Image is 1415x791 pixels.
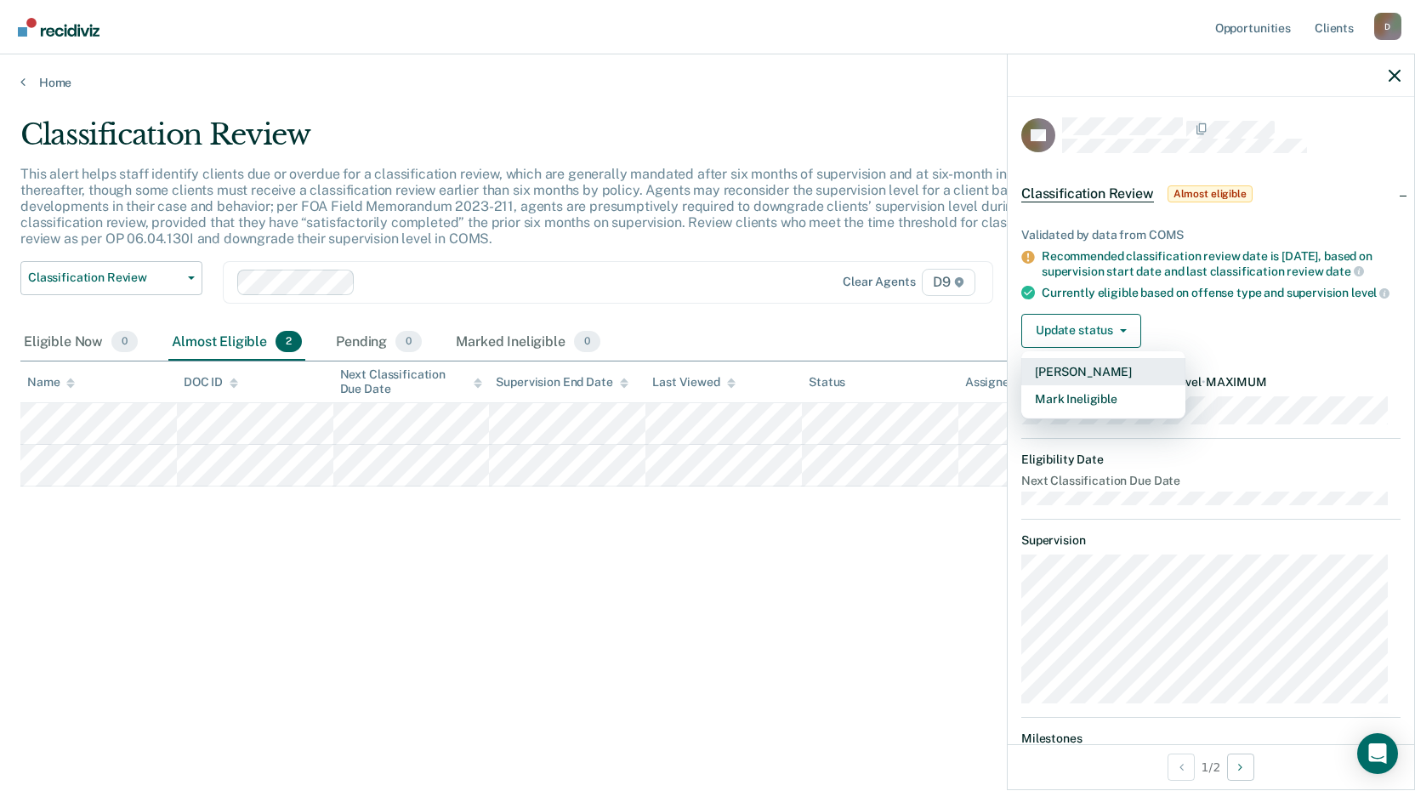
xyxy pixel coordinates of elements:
[1021,452,1401,467] dt: Eligibility Date
[168,324,305,361] div: Almost Eligible
[965,375,1045,390] div: Assigned to
[332,324,425,361] div: Pending
[1042,249,1401,278] div: Recommended classification review date is [DATE], based on supervision start date and last classi...
[843,275,915,289] div: Clear agents
[922,269,975,296] span: D9
[496,375,628,390] div: Supervision End Date
[1168,754,1195,781] button: Previous Opportunity
[1021,228,1401,242] div: Validated by data from COMS
[1021,185,1154,202] span: Classification Review
[1021,533,1401,548] dt: Supervision
[1008,167,1414,221] div: Classification ReviewAlmost eligible
[574,331,600,353] span: 0
[395,331,422,353] span: 0
[1008,744,1414,789] div: 1 / 2
[452,324,604,361] div: Marked Ineligible
[1374,13,1401,40] div: D
[18,18,99,37] img: Recidiviz
[20,324,141,361] div: Eligible Now
[27,375,75,390] div: Name
[1021,385,1185,413] button: Mark Ineligible
[184,375,238,390] div: DOC ID
[1021,731,1401,746] dt: Milestones
[111,331,138,353] span: 0
[1202,375,1206,389] span: •
[20,117,1082,166] div: Classification Review
[1021,375,1401,390] dt: Recommended Supervision Level MAXIMUM
[1227,754,1254,781] button: Next Opportunity
[28,270,181,285] span: Classification Review
[1021,474,1401,488] dt: Next Classification Due Date
[1042,285,1401,300] div: Currently eligible based on offense type and supervision
[1351,286,1389,299] span: level
[276,331,302,353] span: 2
[340,367,483,396] div: Next Classification Due Date
[1021,314,1141,348] button: Update status
[20,75,1395,90] a: Home
[652,375,735,390] div: Last Viewed
[809,375,845,390] div: Status
[20,166,1063,248] p: This alert helps staff identify clients due or overdue for a classification review, which are gen...
[1374,13,1401,40] button: Profile dropdown button
[1168,185,1253,202] span: Almost eligible
[1357,733,1398,774] div: Open Intercom Messenger
[1021,358,1185,385] button: [PERSON_NAME]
